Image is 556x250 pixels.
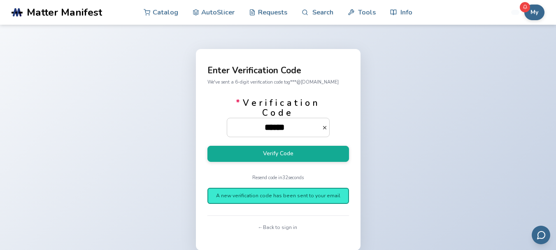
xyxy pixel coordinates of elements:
[27,7,102,18] span: Matter Manifest
[227,98,330,137] label: Verification Code
[227,118,322,136] input: *Verification Code
[207,188,349,204] aside: A new verification code has been sent to your email
[207,66,349,75] p: Enter Verification Code
[252,173,304,182] p: Resend code in 32 seconds
[207,78,349,86] p: We've sent a 6-digit verification code to g***@[DOMAIN_NAME]
[256,222,300,233] button: ← Back to sign in
[524,5,544,20] button: My
[207,146,349,162] button: Verify Code
[322,125,330,131] button: *Verification Code
[532,226,550,244] button: Send feedback via email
